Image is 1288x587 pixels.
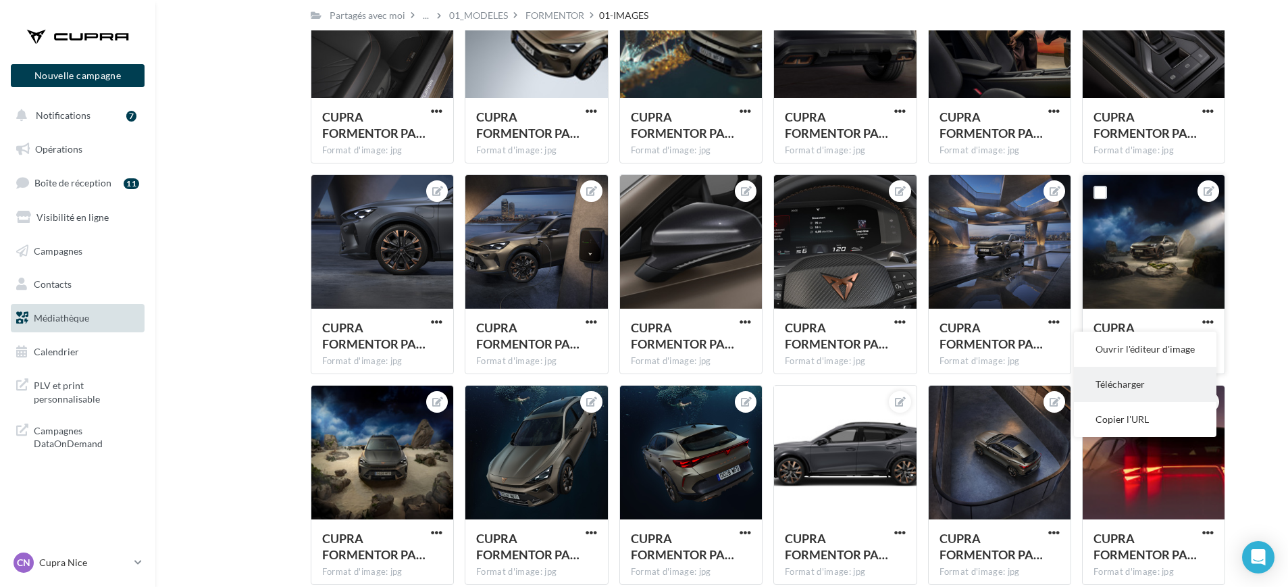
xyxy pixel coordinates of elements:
[34,177,111,188] span: Boîte de réception
[1074,367,1216,402] button: Télécharger
[34,278,72,290] span: Contacts
[476,566,596,578] div: Format d'image: jpg
[939,320,1043,351] span: CUPRA FORMENTOR PA 001
[476,109,579,141] span: CUPRA FORMENTOR PA 190
[39,556,129,569] p: Cupra Nice
[330,9,405,22] div: Partagés avec moi
[1074,332,1216,367] button: Ouvrir l'éditeur d'image
[322,145,442,157] div: Format d'image: jpg
[1093,320,1197,351] span: CUPRA FORMENTOR PA 165
[34,346,79,357] span: Calendrier
[8,416,147,456] a: Campagnes DataOnDemand
[631,566,751,578] div: Format d'image: jpg
[476,145,596,157] div: Format d'image: jpg
[11,550,145,576] a: CN Cupra Nice
[785,109,888,141] span: CUPRA FORMENTOR PA 151
[322,566,442,578] div: Format d'image: jpg
[785,320,888,351] span: CUPRA FORMENTOR PA 178
[322,320,426,351] span: CUPRA FORMENTOR PA 024
[785,566,905,578] div: Format d'image: jpg
[1093,531,1197,562] span: CUPRA FORMENTOR PA 056
[1093,109,1197,141] span: CUPRA FORMENTOR PA 097
[420,6,432,25] div: ...
[476,531,579,562] span: CUPRA FORMENTOR PA 115
[36,109,91,121] span: Notifications
[631,145,751,157] div: Format d'image: jpg
[599,9,648,22] div: 01-IMAGES
[525,9,584,22] div: FORMENTOR
[939,109,1043,141] span: CUPRA FORMENTOR PA 136
[8,135,147,163] a: Opérations
[322,355,442,367] div: Format d'image: jpg
[785,531,888,562] span: CUPRA FORMENTOR PA 107
[1074,402,1216,437] button: Copier l'URL
[36,211,109,223] span: Visibilité en ligne
[8,304,147,332] a: Médiathèque
[8,338,147,366] a: Calendrier
[17,556,30,569] span: CN
[322,109,426,141] span: CUPRA FORMENTOR PA 092
[126,111,136,122] div: 7
[631,355,751,367] div: Format d'image: jpg
[8,237,147,265] a: Campagnes
[939,355,1060,367] div: Format d'image: jpg
[8,203,147,232] a: Visibilité en ligne
[34,422,139,451] span: Campagnes DataOnDemand
[785,355,905,367] div: Format d'image: jpg
[8,371,147,411] a: PLV et print personnalisable
[449,9,508,22] div: 01_MODELES
[476,320,579,351] span: CUPRA FORMENTOR PA 127
[939,145,1060,157] div: Format d'image: jpg
[34,376,139,405] span: PLV et print personnalisable
[1093,566,1214,578] div: Format d'image: jpg
[8,101,142,130] button: Notifications 7
[8,270,147,299] a: Contacts
[1242,541,1274,573] div: Open Intercom Messenger
[631,320,734,351] span: CUPRA FORMENTOR PA 154
[34,245,82,256] span: Campagnes
[939,566,1060,578] div: Format d'image: jpg
[785,145,905,157] div: Format d'image: jpg
[939,531,1043,562] span: CUPRA FORMENTOR PA 009
[34,312,89,324] span: Médiathèque
[8,168,147,197] a: Boîte de réception11
[35,143,82,155] span: Opérations
[631,531,734,562] span: CUPRA FORMENTOR PA 117
[631,109,734,141] span: CUPRA FORMENTOR PA 120
[1093,145,1214,157] div: Format d'image: jpg
[322,531,426,562] span: CUPRA FORMENTOR PA 166
[11,64,145,87] button: Nouvelle campagne
[124,178,139,189] div: 11
[476,355,596,367] div: Format d'image: jpg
